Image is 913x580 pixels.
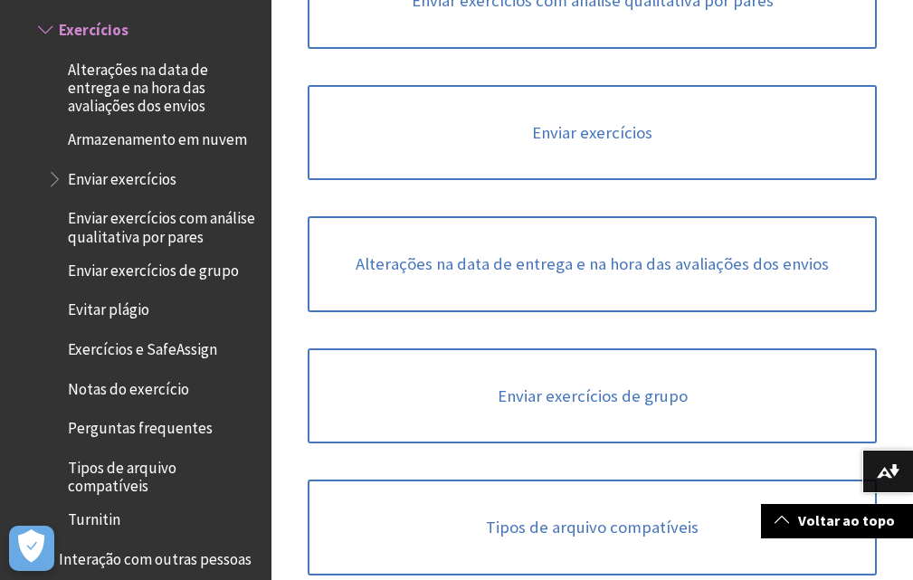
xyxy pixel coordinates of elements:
[68,255,239,280] span: Enviar exercícios de grupo
[68,295,149,319] span: Evitar plágio
[308,480,877,575] a: Tipos de arquivo compatíveis
[68,124,247,148] span: Armazenamento em nuvem
[59,544,252,568] span: Interação com outras pessoas
[68,504,120,528] span: Turnitin
[308,216,877,312] a: Alterações na data de entrega e na hora das avaliações dos envios
[68,204,259,246] span: Enviar exercícios com análise qualitativa por pares
[9,526,54,571] button: Abrir preferências
[68,334,217,358] span: Exercícios e SafeAssign
[761,504,913,537] a: Voltar ao topo
[308,348,877,444] a: Enviar exercícios de grupo
[68,452,259,495] span: Tipos de arquivo compatíveis
[68,54,259,115] span: Alterações na data de entrega e na hora das avaliações dos envios
[59,14,128,39] span: Exercícios
[68,164,176,188] span: Enviar exercícios
[308,85,877,181] a: Enviar exercícios
[68,374,189,398] span: Notas do exercício
[68,414,213,438] span: Perguntas frequentes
